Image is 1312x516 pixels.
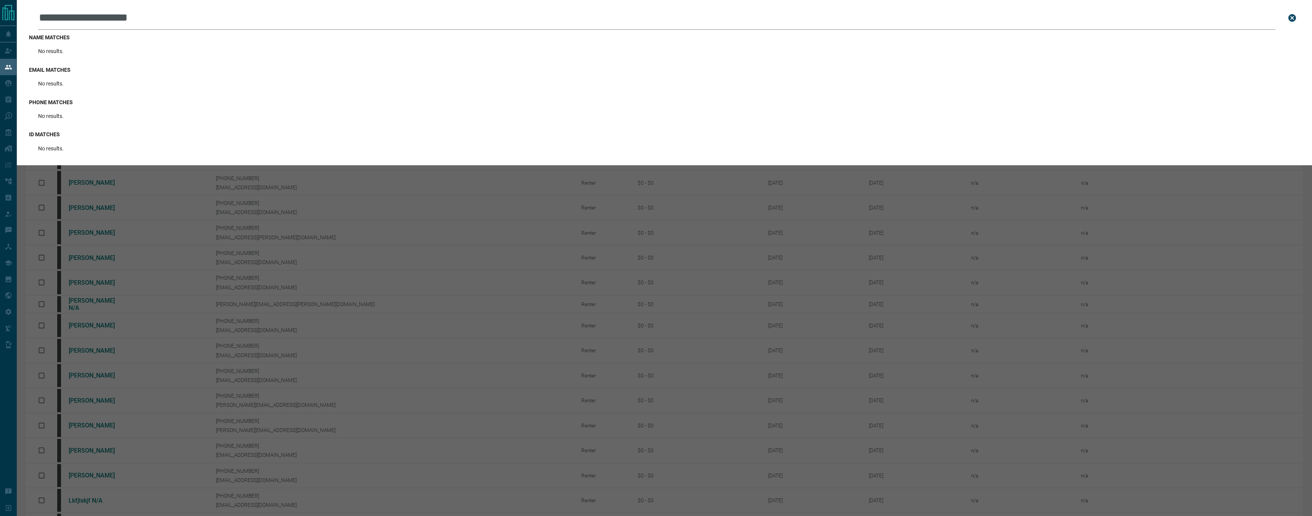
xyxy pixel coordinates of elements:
[38,145,64,152] p: No results.
[38,48,64,54] p: No results.
[1285,10,1300,26] button: close search bar
[29,99,1300,105] h3: phone matches
[29,34,1300,40] h3: name matches
[29,131,1300,137] h3: id matches
[29,67,1300,73] h3: email matches
[38,81,64,87] p: No results.
[38,113,64,119] p: No results.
